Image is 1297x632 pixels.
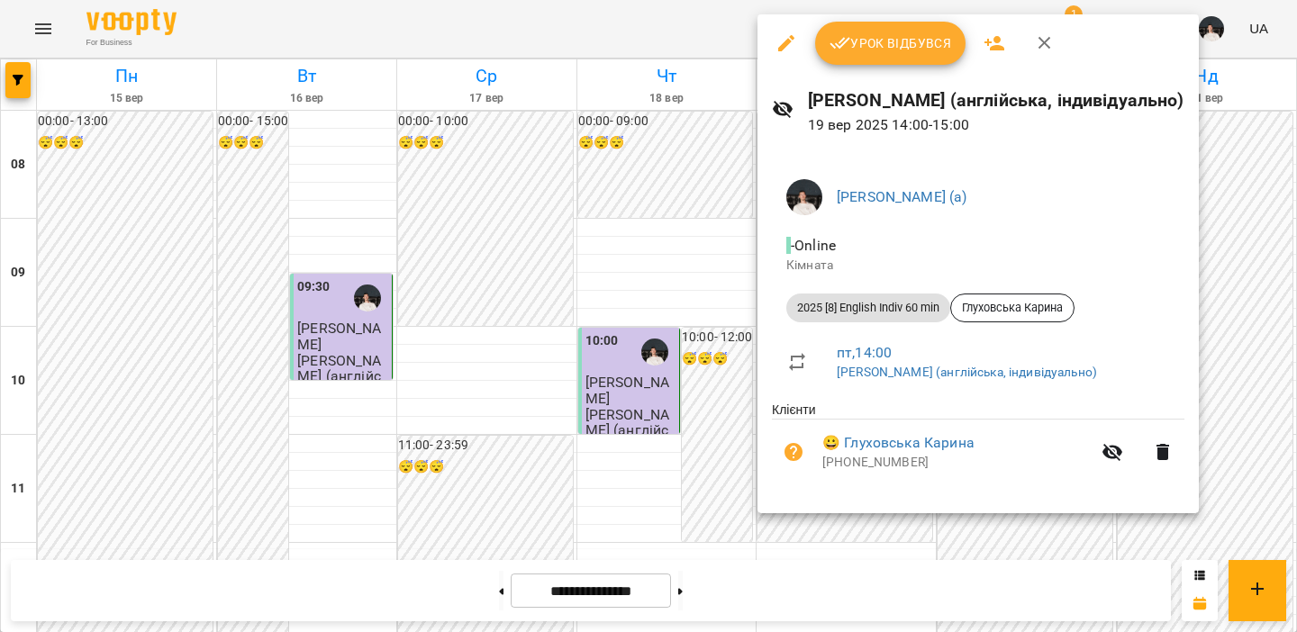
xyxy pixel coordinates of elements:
button: Урок відбувся [815,22,966,65]
div: Глуховська Карина [950,293,1075,322]
span: 2025 [8] English Indiv 60 min [786,300,950,316]
a: [PERSON_NAME] (а) [837,188,967,205]
p: [PHONE_NUMBER] [822,454,1091,472]
span: Урок відбувся [830,32,952,54]
a: пт , 14:00 [837,344,892,361]
ul: Клієнти [772,401,1184,491]
button: Візит ще не сплачено. Додати оплату? [772,430,815,474]
h6: [PERSON_NAME] (англійська, індивідуально) [808,86,1184,114]
p: 19 вер 2025 14:00 - 15:00 [808,114,1184,136]
img: 5ac69435918e69000f8bf39d14eaa1af.jpg [786,179,822,215]
span: Глуховська Карина [951,300,1074,316]
span: - Online [786,237,839,254]
p: Кімната [786,257,1170,275]
a: 😀 Глуховська Карина [822,432,975,454]
a: [PERSON_NAME] (англійська, індивідуально) [837,365,1097,379]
